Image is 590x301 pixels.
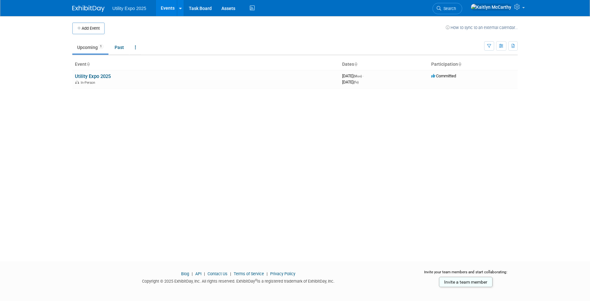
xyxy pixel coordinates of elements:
span: | [229,271,233,276]
span: - [363,73,364,78]
button: Add Event [72,23,105,34]
span: 1 [98,44,104,49]
img: ExhibitDay [72,5,105,12]
div: Copyright © 2025 ExhibitDay, Inc. All rights reserved. ExhibitDay is a registered trademark of Ex... [72,277,404,284]
a: Sort by Participation Type [458,62,461,67]
a: Upcoming1 [72,41,108,53]
span: | [202,271,207,276]
a: How to sync to an external calendar... [446,25,518,30]
a: Invite a team member [439,277,493,287]
a: Past [110,41,129,53]
a: Utility Expo 2025 [75,73,111,79]
th: Participation [429,59,518,70]
a: Sort by Event Name [86,62,90,67]
span: | [265,271,269,276]
span: | [190,271,194,276]
img: Kaitlyn McCarthy [471,4,512,11]
span: Search [441,6,456,11]
img: In-Person Event [75,81,79,84]
a: Search [432,3,462,14]
span: Utility Expo 2025 [112,6,146,11]
span: (Mon) [353,74,362,78]
span: [DATE] [342,73,364,78]
a: Contact Us [208,271,228,276]
th: Event [72,59,340,70]
a: Sort by Start Date [354,62,357,67]
span: In-Person [81,81,97,85]
a: Terms of Service [234,271,264,276]
sup: ® [255,278,257,282]
a: Blog [181,271,189,276]
span: (Fri) [353,81,359,84]
a: API [195,271,201,276]
a: Privacy Policy [270,271,295,276]
span: Committed [431,73,456,78]
span: [DATE] [342,80,359,84]
div: Invite your team members and start collaborating: [414,269,518,279]
th: Dates [340,59,429,70]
